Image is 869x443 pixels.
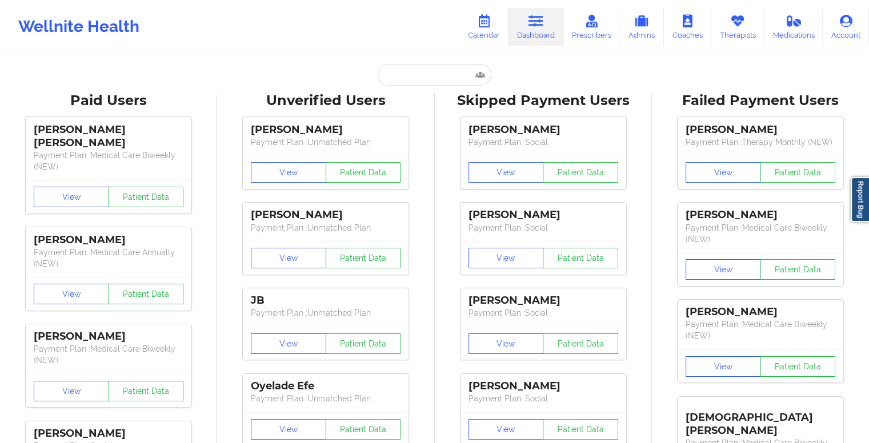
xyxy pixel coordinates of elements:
div: [PERSON_NAME] [34,233,183,247]
div: Oyelade Efe [251,380,401,393]
button: View [686,356,761,377]
p: Payment Plan : Medical Care Biweekly (NEW) [34,343,183,366]
p: Payment Plan : Social [468,222,618,233]
button: View [468,419,544,440]
button: Patient Data [326,162,401,183]
button: View [34,284,109,304]
p: Payment Plan : Medical Care Biweekly (NEW) [686,222,835,245]
a: Report Bug [851,177,869,222]
a: Prescribers [563,8,620,46]
div: Paid Users [8,92,209,110]
a: Calendar [459,8,508,46]
p: Payment Plan : Medical Care Annually (NEW) [34,247,183,269]
p: Payment Plan : Social [468,393,618,404]
button: Patient Data [326,333,401,354]
div: [PERSON_NAME] [34,427,183,440]
button: View [686,162,761,183]
button: View [34,187,109,207]
button: View [468,162,544,183]
div: [PERSON_NAME] [468,380,618,393]
div: [PERSON_NAME] [468,123,618,136]
button: View [251,162,326,183]
div: [PERSON_NAME] [251,208,401,221]
div: [PERSON_NAME] [686,305,835,319]
button: Patient Data [543,162,618,183]
div: [PERSON_NAME] [468,208,618,221]
button: Patient Data [760,162,835,183]
button: View [251,333,326,354]
p: Payment Plan : Unmatched Plan [251,393,401,404]
div: [PERSON_NAME] [251,123,401,136]
button: View [468,333,544,354]
button: Patient Data [543,333,618,354]
div: [PERSON_NAME] [PERSON_NAME] [34,123,183,150]
button: View [34,381,109,401]
button: Patient Data [326,248,401,268]
button: Patient Data [109,381,184,401]
button: Patient Data [109,187,184,207]
div: Failed Payment Users [660,92,861,110]
div: Unverified Users [225,92,426,110]
p: Payment Plan : Unmatched Plan [251,222,401,233]
button: Patient Data [109,284,184,304]
p: Payment Plan : Medical Care Biweekly (NEW) [686,319,835,341]
a: Account [823,8,869,46]
p: Payment Plan : Unmatched Plan [251,307,401,319]
p: Payment Plan : Therapy Monthly (NEW) [686,136,835,148]
p: Payment Plan : Social [468,307,618,319]
div: [PERSON_NAME] [34,330,183,343]
a: Therapists [711,8,764,46]
button: Patient Data [760,259,835,280]
a: Dashboard [508,8,563,46]
div: [PERSON_NAME] [686,123,835,136]
button: Patient Data [543,248,618,268]
div: [PERSON_NAME] [686,208,835,221]
p: Payment Plan : Social [468,136,618,148]
a: Coaches [664,8,711,46]
div: JB [251,294,401,307]
a: Medications [764,8,823,46]
button: View [468,248,544,268]
button: Patient Data [326,419,401,440]
div: Skipped Payment Users [443,92,644,110]
div: [PERSON_NAME] [468,294,618,307]
a: Admins [619,8,664,46]
div: [DEMOGRAPHIC_DATA][PERSON_NAME] [686,402,835,437]
button: View [251,248,326,268]
button: Patient Data [543,419,618,440]
p: Payment Plan : Medical Care Biweekly (NEW) [34,150,183,172]
button: View [251,419,326,440]
button: View [686,259,761,280]
button: Patient Data [760,356,835,377]
p: Payment Plan : Unmatched Plan [251,136,401,148]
